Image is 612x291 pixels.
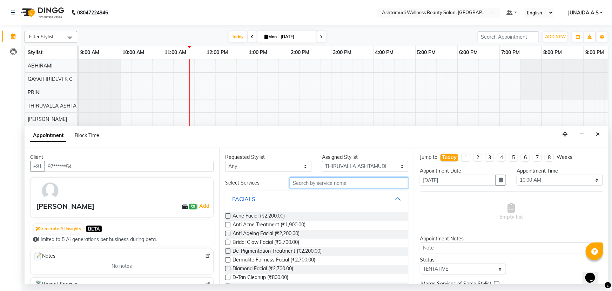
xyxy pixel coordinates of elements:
[442,154,457,161] div: Today
[198,202,210,210] a: Add
[18,3,66,22] img: logo
[29,34,54,39] span: Filter Stylist
[28,76,73,82] span: GAYATHRIDEVI K C
[233,230,300,239] span: Anti Ageing Facial (₹2,200.00)
[40,181,60,201] img: avatar
[77,3,108,22] b: 08047224946
[233,221,305,230] span: Anti Acne Treatment (₹1,900.00)
[290,177,408,188] input: Search by service name
[473,154,482,162] li: 2
[420,235,603,242] div: Appointment Notes
[247,47,269,58] a: 1:00 PM
[545,34,566,39] span: ADD NEW
[289,47,311,58] a: 2:00 PM
[232,195,255,203] div: FACIALS
[233,239,299,247] span: Bridal Glow Facial (₹3,700.00)
[233,256,315,265] span: Dermalite Fairness Facial (₹2,700.00)
[229,31,247,42] span: Today
[497,154,506,162] li: 4
[322,154,408,161] div: Assigned Stylist
[499,203,523,221] span: Empty list
[28,49,42,56] span: Stylist
[233,212,285,221] span: Acne Facial (₹2,200.00)
[509,154,518,162] li: 5
[478,31,539,42] input: Search Appointment
[233,274,288,283] span: D-Tan Cleanup (₹800.00)
[416,47,438,58] a: 5:00 PM
[189,204,196,209] span: ₹0
[228,193,405,205] button: FACIALS
[331,47,354,58] a: 3:00 PM
[568,9,599,17] span: JUNAIDA A S
[485,154,494,162] li: 3
[30,129,66,142] span: Appointment
[36,201,94,212] div: [PERSON_NAME]
[79,47,101,58] a: 9:00 AM
[163,47,188,58] a: 11:00 AM
[121,47,146,58] a: 10:00 AM
[521,154,530,162] li: 6
[533,154,542,162] li: 7
[500,47,522,58] a: 7:00 PM
[263,34,279,39] span: Mon
[112,263,132,270] span: No notes
[584,47,606,58] a: 9:00 PM
[543,32,567,42] button: ADD NEW
[30,154,214,161] div: Client
[420,175,496,186] input: yyyy-mm-dd
[583,263,605,284] iframe: chat widget
[225,154,311,161] div: Requested Stylist
[420,154,437,161] div: Jump to
[517,167,603,175] div: Appointment Time
[233,265,293,274] span: Diamond Facial (₹2,700.00)
[542,47,564,58] a: 8:00 PM
[420,256,506,264] div: Status
[461,154,470,162] li: 1
[279,32,314,42] input: 2025-09-01
[197,202,210,210] span: |
[557,154,572,161] div: Weeks
[28,89,41,96] span: PRINI
[233,247,322,256] span: De-Pigmentation Treatment (₹2,200.00)
[220,179,284,187] div: Select Services
[34,224,83,234] button: Generate AI Insights
[28,103,89,109] span: THIRUVALLA ASHTAMUDI
[75,132,99,138] span: Block Time
[545,154,554,162] li: 8
[33,236,211,243] div: Limited to 5 AI generations per business during beta.
[458,47,480,58] a: 6:00 PM
[33,280,79,289] span: Recent Services
[420,167,506,175] div: Appointment Date
[86,226,102,232] span: BETA
[421,280,491,289] span: Merge Services of Same Stylist
[33,252,55,261] span: Notes
[28,116,67,122] span: [PERSON_NAME]
[30,161,45,172] button: +91
[28,63,53,69] span: ABHIRAMI
[374,47,396,58] a: 4:00 PM
[593,129,603,140] button: Close
[205,47,230,58] a: 12:00 PM
[45,161,214,172] input: Search by Name/Mobile/Email/Code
